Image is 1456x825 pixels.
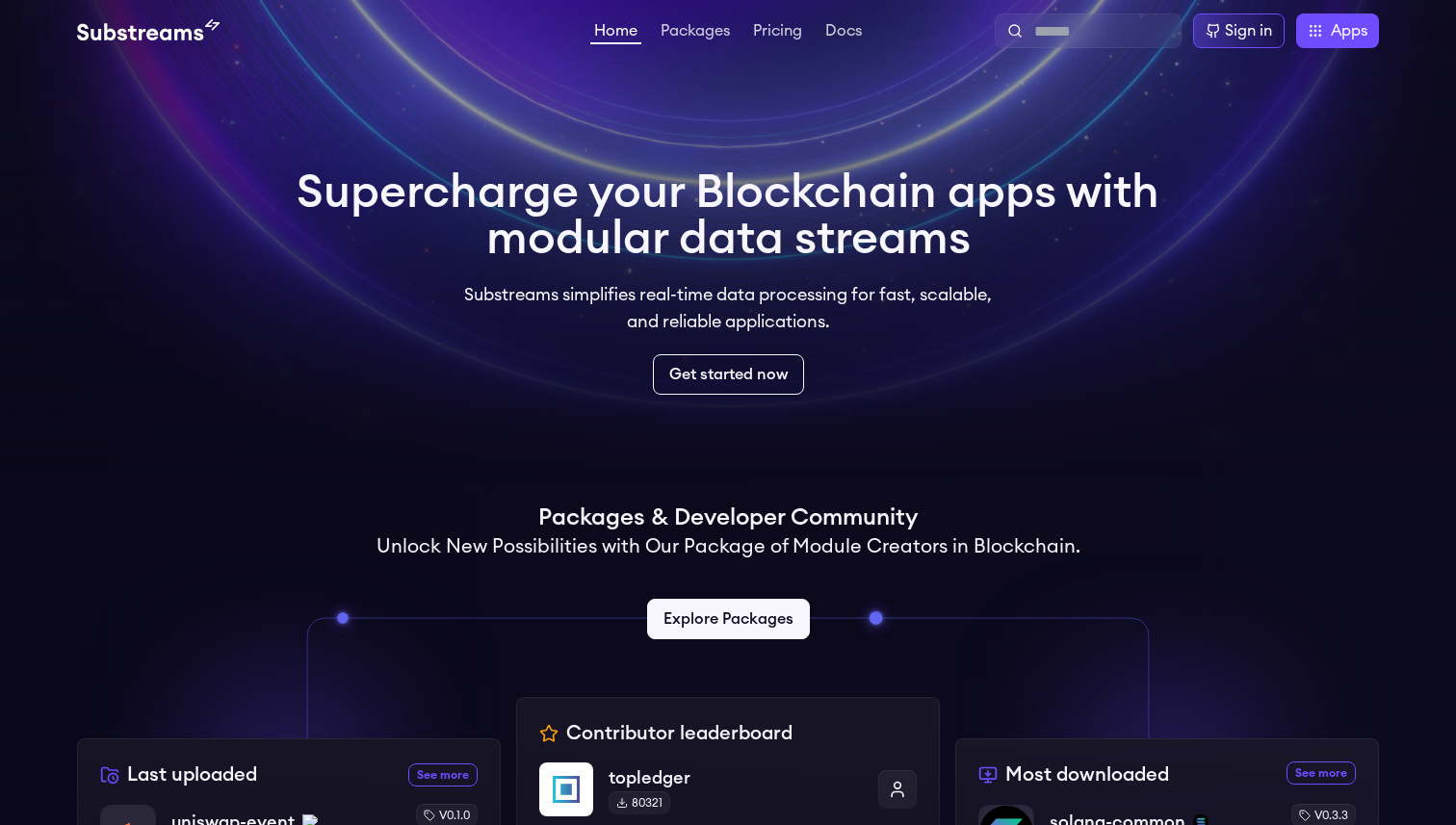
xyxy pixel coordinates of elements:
a: Packages [657,23,734,42]
div: 80321 [609,791,670,814]
a: See more most downloaded packages [1287,761,1356,785]
img: Substream's logo [77,19,220,42]
img: topledger [539,762,593,816]
a: Sign in [1193,13,1285,48]
a: Docs [821,23,866,42]
a: Explore Packages [647,599,810,639]
p: Substreams simplifies real-time data processing for fast, scalable, and reliable applications. [451,281,1005,335]
p: topledger [609,764,863,791]
a: See more recently uploaded packages [408,763,478,786]
span: Apps [1331,19,1367,42]
div: Sign in [1225,19,1272,42]
a: Home [590,23,641,44]
a: Get started now [653,354,804,395]
h1: Packages & Developer Community [538,503,918,533]
h2: Unlock New Possibilities with Our Package of Module Creators in Blockchain. [377,533,1080,560]
a: Pricing [749,23,806,42]
h1: Supercharge your Blockchain apps with modular data streams [297,169,1159,262]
